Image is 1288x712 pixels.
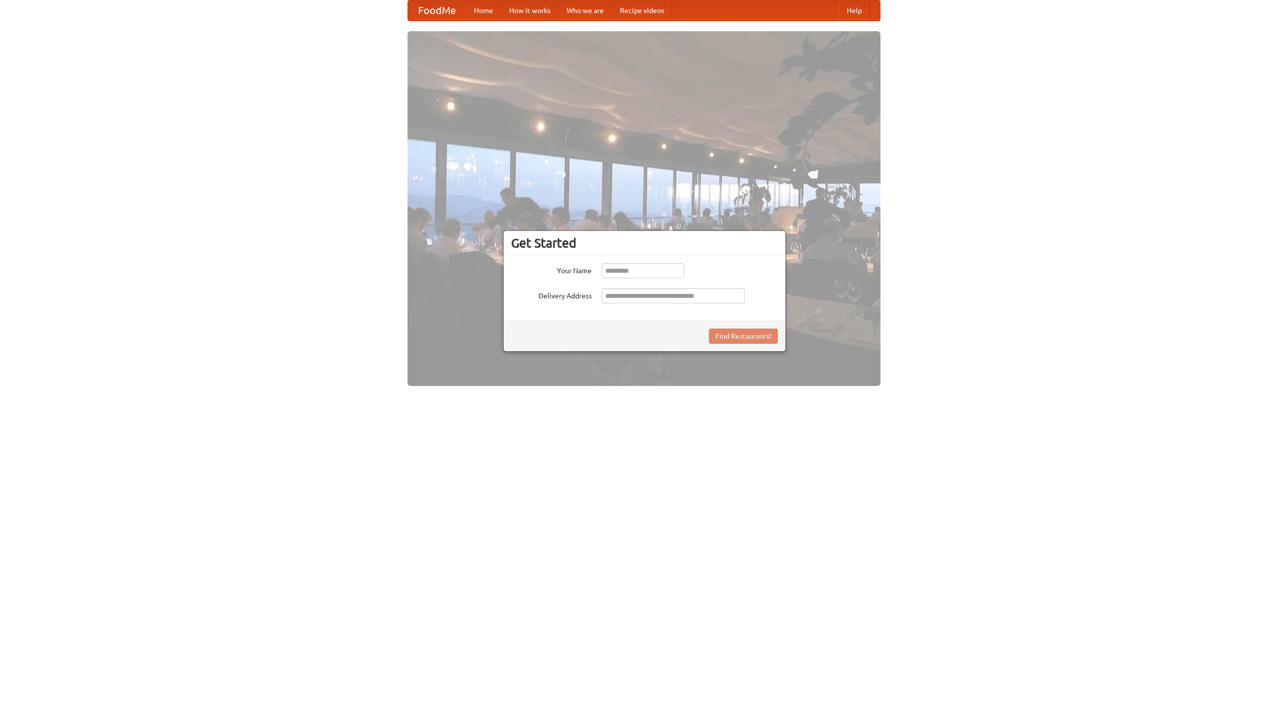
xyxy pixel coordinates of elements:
h3: Get Started [511,235,778,251]
a: Home [466,1,501,21]
a: How it works [501,1,558,21]
a: FoodMe [408,1,466,21]
label: Delivery Address [511,288,592,301]
a: Help [839,1,870,21]
label: Your Name [511,263,592,276]
a: Who we are [558,1,612,21]
a: Recipe videos [612,1,672,21]
button: Find Restaurants! [709,329,778,344]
